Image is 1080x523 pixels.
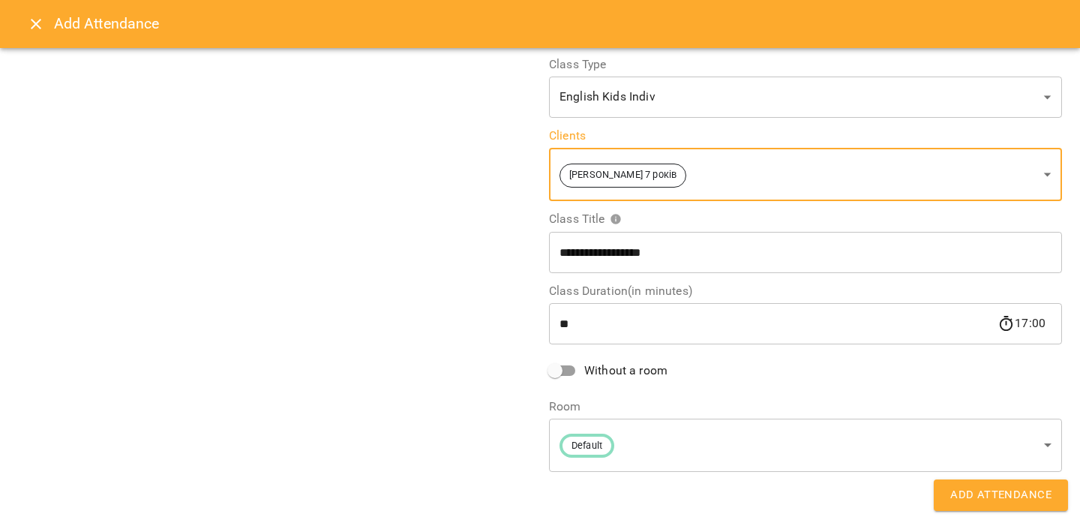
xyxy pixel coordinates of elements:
[610,213,622,225] svg: Please specify class title or select clients
[549,59,1062,71] label: Class Type
[549,130,1062,142] label: Clients
[18,6,54,42] button: Close
[934,479,1068,511] button: Add Attendance
[549,148,1062,201] div: [PERSON_NAME] 7 років
[562,439,611,453] span: Default
[54,12,1062,35] h6: Add Attendance
[950,485,1051,505] span: Add Attendance
[549,213,622,225] span: Class Title
[584,362,667,380] span: Without a room
[549,285,1062,297] label: Class Duration(in minutes)
[549,77,1062,119] div: English Kids Indiv
[549,419,1062,472] div: Default
[549,401,1062,413] label: Room
[560,168,685,182] span: [PERSON_NAME] 7 років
